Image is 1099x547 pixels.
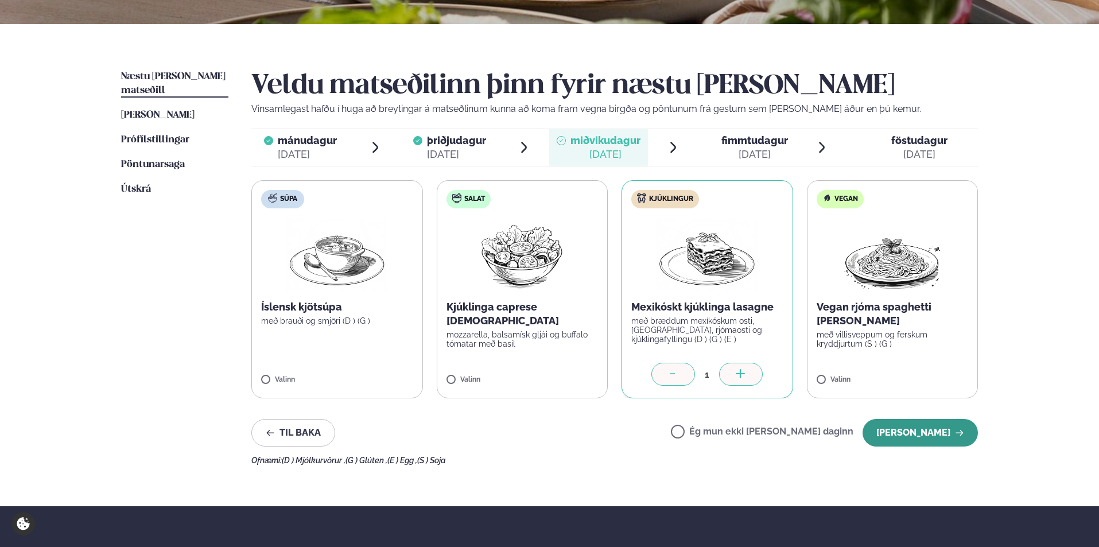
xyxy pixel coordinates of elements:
p: með villisveppum og ferskum kryddjurtum (S ) (G ) [817,330,969,348]
img: Vegan.svg [822,193,832,203]
span: fimmtudagur [721,134,788,146]
span: [PERSON_NAME] [121,110,195,120]
button: Til baka [251,419,335,447]
p: Vinsamlegast hafðu í huga að breytingar á matseðlinum kunna að koma fram vegna birgða og pöntunum... [251,102,978,116]
div: [DATE] [891,148,947,161]
p: mozzarella, balsamísk gljái og buffalo tómatar með basil [446,330,599,348]
div: 1 [695,368,719,381]
div: [DATE] [427,148,486,161]
img: Salad.png [471,218,573,291]
button: [PERSON_NAME] [863,419,978,447]
p: með brauði og smjöri (D ) (G ) [261,316,413,325]
a: Næstu [PERSON_NAME] matseðill [121,70,228,98]
div: [DATE] [570,148,640,161]
img: Lasagna.png [657,218,758,291]
span: föstudagur [891,134,947,146]
img: Spagetti.png [842,218,943,291]
span: mánudagur [278,134,337,146]
img: salad.svg [452,193,461,203]
h2: Veldu matseðilinn þinn fyrir næstu [PERSON_NAME] [251,70,978,102]
span: (G ) Glúten , [345,456,387,465]
a: Prófílstillingar [121,133,189,147]
p: með bræddum mexíkóskum osti, [GEOGRAPHIC_DATA], rjómaosti og kjúklingafyllingu (D ) (G ) (E ) [631,316,783,344]
a: Pöntunarsaga [121,158,185,172]
span: Vegan [834,195,858,204]
div: [DATE] [278,148,337,161]
p: Vegan rjóma spaghetti [PERSON_NAME] [817,300,969,328]
p: Kjúklinga caprese [DEMOGRAPHIC_DATA] [446,300,599,328]
span: (D ) Mjólkurvörur , [282,456,345,465]
div: Ofnæmi: [251,456,978,465]
p: Íslensk kjötsúpa [261,300,413,314]
span: miðvikudagur [570,134,640,146]
a: Cookie settings [11,512,35,536]
span: Pöntunarsaga [121,160,185,169]
a: [PERSON_NAME] [121,108,195,122]
span: (E ) Egg , [387,456,417,465]
span: Súpa [280,195,297,204]
p: Mexikóskt kjúklinga lasagne [631,300,783,314]
span: þriðjudagur [427,134,486,146]
img: soup.svg [268,193,277,203]
img: Soup.png [286,218,387,291]
a: Útskrá [121,183,151,196]
span: Næstu [PERSON_NAME] matseðill [121,72,226,95]
span: Salat [464,195,485,204]
span: (S ) Soja [417,456,446,465]
div: [DATE] [721,148,788,161]
img: chicken.svg [637,193,646,203]
span: Útskrá [121,184,151,194]
span: Kjúklingur [649,195,693,204]
span: Prófílstillingar [121,135,189,145]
